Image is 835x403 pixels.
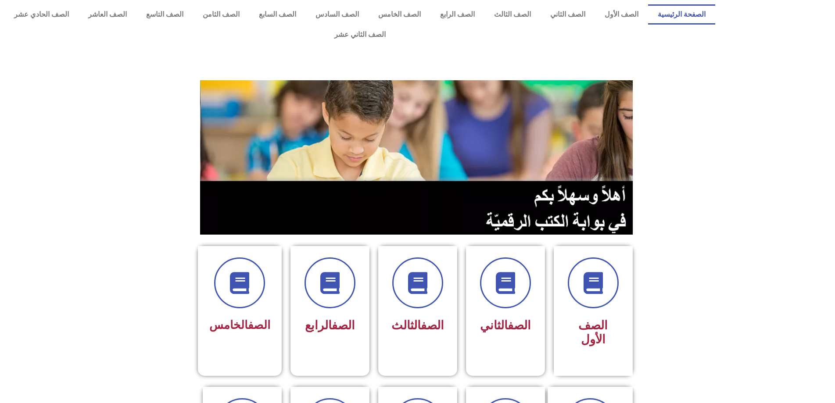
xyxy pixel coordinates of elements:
a: الصف الأول [595,4,648,25]
a: الصف [508,318,531,332]
a: الصفحة الرئيسية [648,4,715,25]
a: الصف الثاني [541,4,595,25]
span: الثالث [391,318,444,332]
a: الصف العاشر [79,4,136,25]
a: الصف [332,318,355,332]
a: الصف الثامن [193,4,249,25]
a: الصف الثاني عشر [4,25,715,45]
a: الصف السابع [249,4,306,25]
span: الخامس [209,318,270,332]
a: الصف الثالث [484,4,541,25]
a: الصف الحادي عشر [4,4,79,25]
span: الثاني [480,318,531,332]
a: الصف الرابع [430,4,484,25]
span: الرابع [305,318,355,332]
a: الصف الخامس [369,4,430,25]
span: الصف الأول [578,318,608,346]
a: الصف السادس [306,4,369,25]
a: الصف [248,318,270,332]
a: الصف [421,318,444,332]
a: الصف التاسع [136,4,193,25]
